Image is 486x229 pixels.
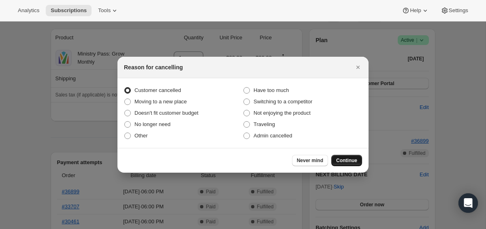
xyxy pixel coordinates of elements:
h2: Reason for cancelling [124,63,183,71]
button: Subscriptions [46,5,92,16]
button: Close [352,62,364,73]
span: Analytics [18,7,39,14]
span: Not enjoying the product [254,110,311,116]
button: Continue [331,155,362,166]
span: Admin cancelled [254,133,292,139]
span: Moving to a new place [134,98,187,105]
span: Subscriptions [51,7,87,14]
span: Customer cancelled [134,87,181,93]
span: Tools [98,7,111,14]
span: No longer need [134,121,171,127]
span: Never mind [297,157,323,164]
span: Settings [449,7,468,14]
span: Traveling [254,121,275,127]
span: Switching to a competitor [254,98,312,105]
span: Help [410,7,421,14]
span: Have too much [254,87,289,93]
button: Never mind [292,155,328,166]
button: Tools [93,5,124,16]
span: Continue [336,157,357,164]
button: Analytics [13,5,44,16]
button: Settings [436,5,473,16]
div: Open Intercom Messenger [458,193,478,213]
span: Doesn't fit customer budget [134,110,198,116]
span: Other [134,133,148,139]
button: Help [397,5,434,16]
